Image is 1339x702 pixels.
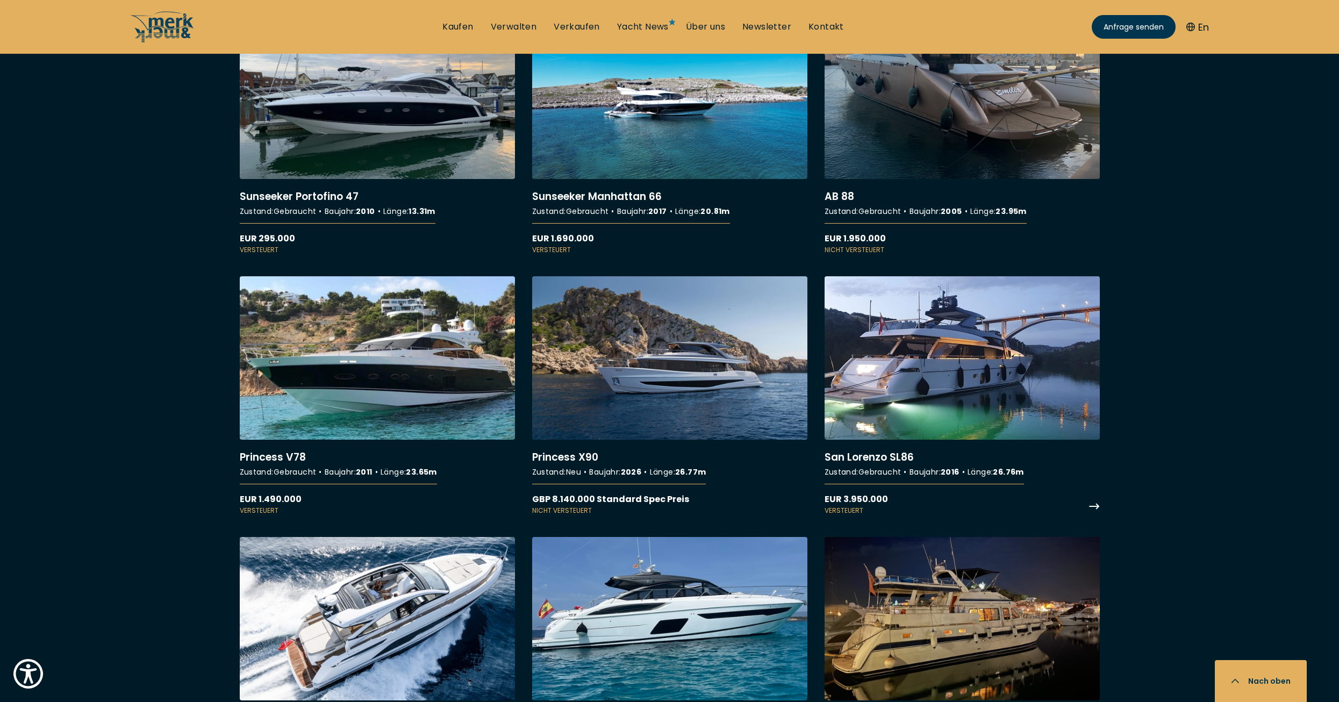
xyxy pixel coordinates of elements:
button: Show Accessibility Preferences [11,656,46,691]
button: Nach oben [1215,660,1307,702]
a: More details aboutSunseeker Portofino 47 [240,16,515,255]
a: More details aboutPrincess V78 [240,276,515,515]
a: Verwalten [491,21,537,33]
button: En [1186,20,1209,34]
a: Newsletter [742,21,791,33]
span: Anfrage senden [1104,22,1164,33]
a: More details aboutPrincess X90 [532,276,807,515]
a: Yacht News [617,21,669,33]
a: Anfrage senden [1092,15,1176,39]
a: More details aboutAB 88 [825,16,1100,255]
a: More details aboutSunseeker Manhattan 66 [532,16,807,255]
a: Über uns [686,21,725,33]
a: More details aboutSan Lorenzo SL86 [825,276,1100,515]
a: Verkaufen [554,21,600,33]
a: Kontakt [808,21,844,33]
a: Kaufen [442,21,473,33]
